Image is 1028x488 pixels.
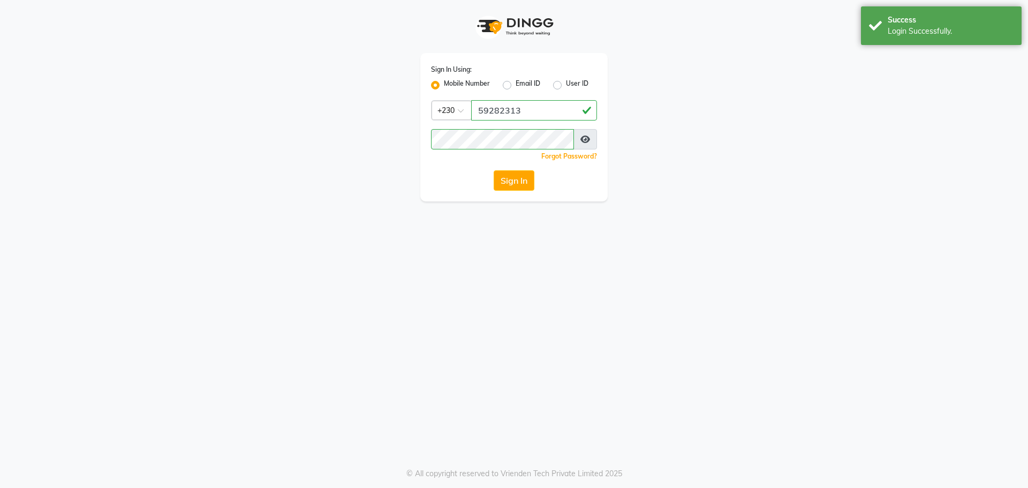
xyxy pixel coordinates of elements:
input: Username [471,100,597,121]
button: Sign In [494,170,534,191]
input: Username [431,129,574,149]
label: User ID [566,79,588,92]
a: Forgot Password? [541,152,597,160]
label: Sign In Using: [431,65,472,74]
div: Success [888,14,1014,26]
label: Email ID [516,79,540,92]
div: Login Successfully. [888,26,1014,37]
label: Mobile Number [444,79,490,92]
img: logo1.svg [471,11,557,42]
